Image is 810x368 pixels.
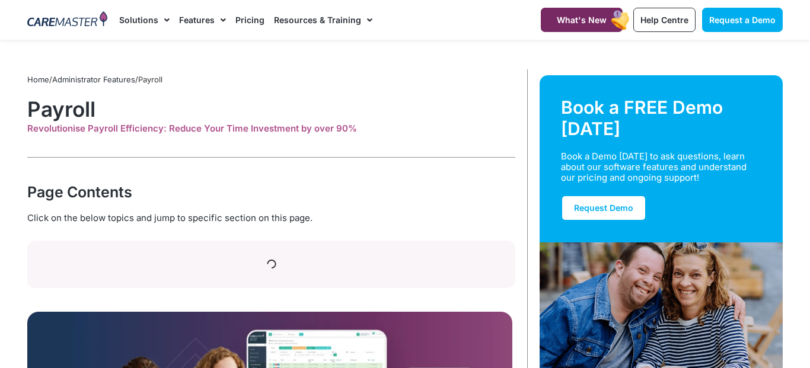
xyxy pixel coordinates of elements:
a: Home [27,75,49,84]
h1: Payroll [27,97,515,121]
span: Request Demo [574,203,633,213]
a: What's New [541,8,623,32]
span: Payroll [138,75,162,84]
div: Page Contents [27,181,515,203]
img: CareMaster Logo [27,11,107,29]
div: Book a FREE Demo [DATE] [561,97,761,139]
a: Help Centre [633,8,696,32]
span: What's New [557,15,607,25]
span: Help Centre [640,15,688,25]
a: Request Demo [561,195,646,221]
span: Request a Demo [709,15,776,25]
span: / / [27,75,162,84]
div: Revolutionise Payroll Efficiency: Reduce Your Time Investment by over 90% [27,123,515,134]
a: Request a Demo [702,8,783,32]
div: Click on the below topics and jump to specific section on this page. [27,212,515,225]
div: Book a Demo [DATE] to ask questions, learn about our software features and understand our pricing... [561,151,747,183]
a: Administrator Features [52,75,135,84]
